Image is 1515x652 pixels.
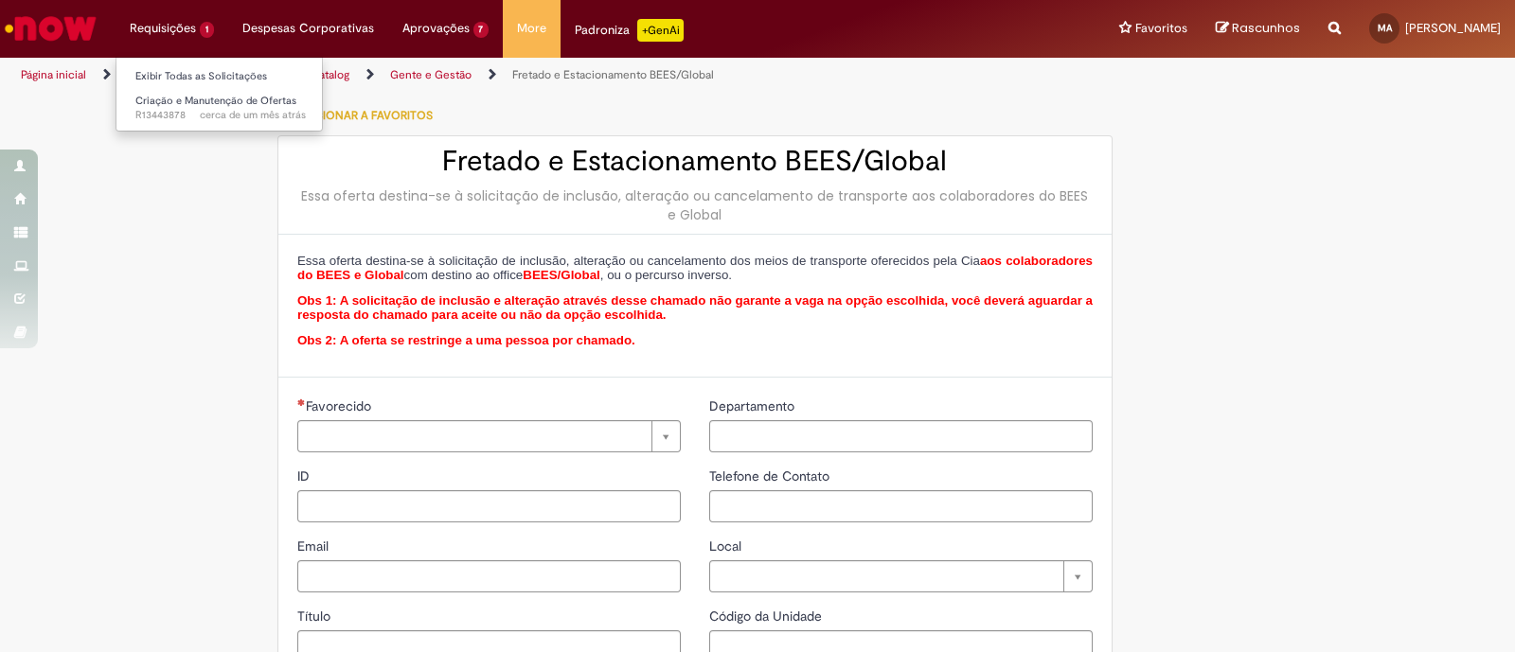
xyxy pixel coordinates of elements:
a: Página inicial [21,67,86,82]
button: Adicionar a Favoritos [277,96,443,135]
span: Despesas Corporativas [242,19,374,38]
a: Rascunhos [1216,20,1300,38]
span: Título [297,608,334,625]
span: Obs 2: A oferta se restringe a uma pessoa por chamado. [297,333,635,347]
span: MA [1378,22,1392,34]
ul: Trilhas de página [14,58,996,93]
span: R13443878 [135,108,306,123]
span: Departamento [709,397,798,414]
a: Limpar campo Local [709,560,1093,592]
input: Email [297,560,681,592]
img: ServiceNow [2,9,99,47]
span: Obs 1: A solicitação de inclusão e alteração através desse chamado não garante a vaga na opção es... [297,293,1093,323]
span: Telefone de Contato [709,467,833,485]
span: Necessários [297,398,306,406]
span: Local [709,537,745,555]
span: aos colaboradores do BEES e Global [297,254,1093,283]
span: More [517,19,546,38]
a: Limpar campo Favorecido [297,420,681,452]
p: +GenAi [637,19,684,42]
a: Fretado e Estacionamento BEES/Global [512,67,714,82]
ul: Requisições [116,57,323,132]
span: Favoritos [1135,19,1187,38]
input: Telefone de Contato [709,490,1093,522]
span: [PERSON_NAME] [1405,20,1501,36]
span: Essa oferta destina-se à solicitação de inclusão, alteração ou cancelamento dos meios de transpor... [297,254,1093,283]
time: 25/08/2025 11:47:30 [200,108,306,122]
span: Necessários - Favorecido [306,397,375,414]
span: cerca de um mês atrás [200,108,306,122]
div: Padroniza [575,19,684,42]
span: ID [297,467,313,485]
span: Rascunhos [1232,19,1300,37]
input: ID [297,490,681,522]
div: Essa oferta destina-se à solicitação de inclusão, alteração ou cancelamento de transporte aos col... [297,186,1093,224]
span: Requisições [130,19,196,38]
span: Adicionar a Favoritos [296,108,433,123]
a: Aberto R13443878 : Criação e Manutenção de Ofertas [116,91,325,126]
span: Email [297,537,332,555]
span: Código da Unidade [709,608,826,625]
a: Exibir Todas as Solicitações [116,66,325,87]
h2: Fretado e Estacionamento BEES/Global [297,146,1093,177]
span: Criação e Manutenção de Ofertas [135,94,296,108]
span: Aprovações [402,19,470,38]
input: Departamento [709,420,1093,452]
span: 7 [473,22,490,38]
span: BEES/Global [523,268,599,282]
a: Gente e Gestão [390,67,472,82]
span: 1 [200,22,214,38]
